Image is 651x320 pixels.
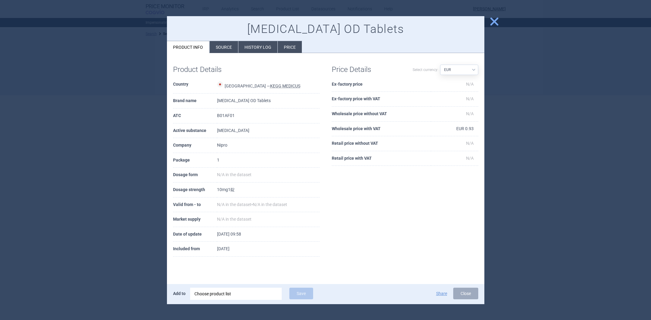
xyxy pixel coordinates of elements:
[253,202,287,207] span: N/A in the dataset
[431,122,478,137] td: EUR 0.93
[453,288,478,299] button: Close
[217,217,251,222] span: N/A in the dataset
[173,227,217,242] th: Date of update
[210,41,238,53] li: Source
[217,242,320,257] td: [DATE]
[194,288,277,300] div: Choose product list
[466,141,474,146] span: N/A
[217,94,320,108] td: [MEDICAL_DATA] OD Tablets
[466,111,474,116] span: N/A
[332,107,431,122] th: Wholesale price without VAT
[217,108,320,123] td: B01AF01
[217,202,251,207] span: N/A in the dataset
[332,77,431,92] th: Ex-factory price
[173,65,246,74] h1: Product Details
[217,138,320,153] td: Nipro
[278,41,302,53] li: Price
[332,65,405,74] h1: Price Details
[173,138,217,153] th: Company
[217,172,251,177] span: N/A in the dataset
[173,77,217,94] th: Country
[217,123,320,138] td: [MEDICAL_DATA]
[332,151,431,166] th: Retail price with VAT
[270,84,300,88] abbr: KEGG MEDICUS — Integrated database provided by Kyoto Encyclopedia of Genes and Genomes.
[436,291,447,296] button: Share
[167,41,209,53] li: Product info
[173,197,217,212] th: Valid from - to
[332,136,431,151] th: Retail price without VAT
[466,156,474,161] span: N/A
[173,168,217,183] th: Dosage form
[217,197,320,212] td: -
[217,153,320,168] td: 1
[173,22,478,36] h1: [MEDICAL_DATA] OD Tablets
[173,183,217,197] th: Dosage strength
[466,96,474,101] span: N/A
[217,183,320,197] td: 10mg1錠
[173,108,217,123] th: ATC
[173,94,217,108] th: Brand name
[173,153,217,168] th: Package
[173,242,217,257] th: Included from
[332,92,431,107] th: Ex-factory price with VAT
[173,288,186,299] p: Add to
[289,288,313,299] button: Save
[173,212,217,227] th: Market supply
[217,227,320,242] td: [DATE] 09:58
[217,81,223,87] img: Japan
[413,65,438,75] label: Select currency:
[173,123,217,138] th: Active substance
[190,288,282,300] div: Choose product list
[217,77,320,94] td: [GEOGRAPHIC_DATA] —
[238,41,277,53] li: History log
[466,82,474,87] span: N/A
[332,122,431,137] th: Wholesale price with VAT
